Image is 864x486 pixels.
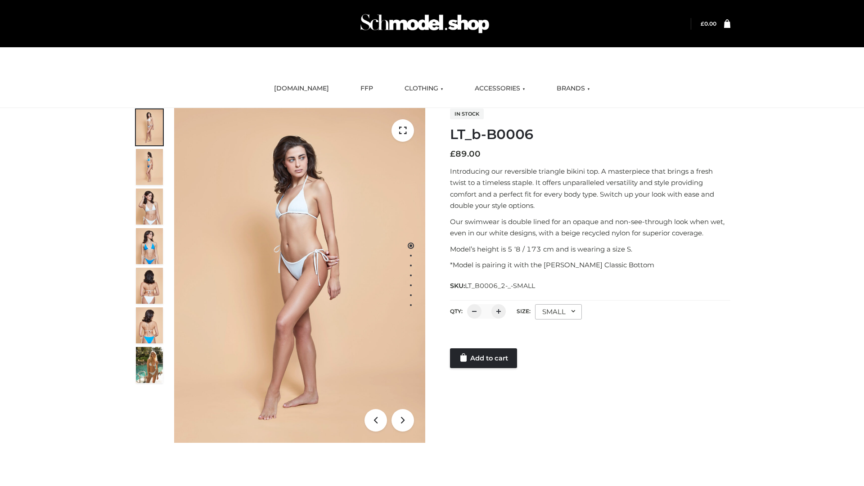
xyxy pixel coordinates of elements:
[450,149,481,159] bdi: 89.00
[136,307,163,343] img: ArielClassicBikiniTop_CloudNine_AzureSky_OW114ECO_8-scaled.jpg
[450,216,730,239] p: Our swimwear is double lined for an opaque and non-see-through look when wet, even in our white d...
[450,108,484,119] span: In stock
[550,79,597,99] a: BRANDS
[136,228,163,264] img: ArielClassicBikiniTop_CloudNine_AzureSky_OW114ECO_4-scaled.jpg
[354,79,380,99] a: FFP
[450,308,463,315] label: QTY:
[450,348,517,368] a: Add to cart
[357,6,492,41] img: Schmodel Admin 964
[468,79,532,99] a: ACCESSORIES
[517,308,531,315] label: Size:
[136,149,163,185] img: ArielClassicBikiniTop_CloudNine_AzureSky_OW114ECO_2-scaled.jpg
[174,108,425,443] img: ArielClassicBikiniTop_CloudNine_AzureSky_OW114ECO_1
[450,243,730,255] p: Model’s height is 5 ‘8 / 173 cm and is wearing a size S.
[136,268,163,304] img: ArielClassicBikiniTop_CloudNine_AzureSky_OW114ECO_7-scaled.jpg
[465,282,535,290] span: LT_B0006_2-_-SMALL
[267,79,336,99] a: [DOMAIN_NAME]
[701,20,716,27] a: £0.00
[701,20,716,27] bdi: 0.00
[450,149,455,159] span: £
[450,126,730,143] h1: LT_b-B0006
[398,79,450,99] a: CLOTHING
[136,109,163,145] img: ArielClassicBikiniTop_CloudNine_AzureSky_OW114ECO_1-scaled.jpg
[450,259,730,271] p: *Model is pairing it with the [PERSON_NAME] Classic Bottom
[136,347,163,383] img: Arieltop_CloudNine_AzureSky2.jpg
[136,189,163,225] img: ArielClassicBikiniTop_CloudNine_AzureSky_OW114ECO_3-scaled.jpg
[701,20,704,27] span: £
[450,166,730,211] p: Introducing our reversible triangle bikini top. A masterpiece that brings a fresh twist to a time...
[450,280,536,291] span: SKU:
[535,304,582,319] div: SMALL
